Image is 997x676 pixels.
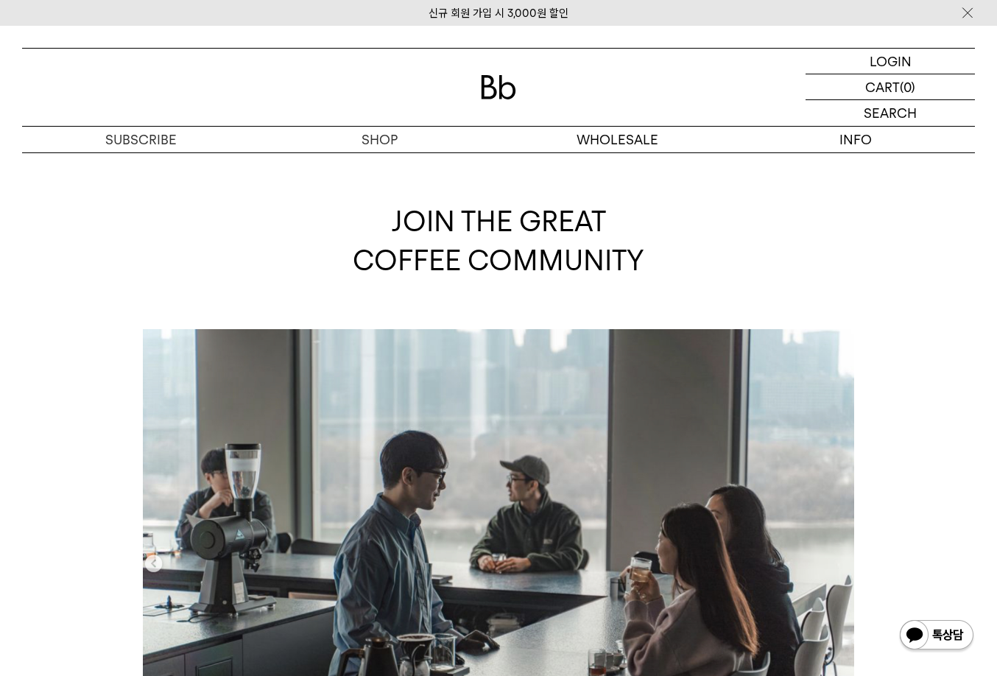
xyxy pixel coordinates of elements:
[870,49,912,74] p: LOGIN
[737,127,976,152] p: INFO
[22,127,261,152] a: SUBSCRIBE
[898,619,975,654] img: 카카오톡 채널 1:1 채팅 버튼
[864,100,917,126] p: SEARCH
[261,127,499,152] a: SHOP
[498,127,737,152] p: WHOLESALE
[865,74,900,99] p: CART
[806,49,975,74] a: LOGIN
[806,74,975,100] a: CART (0)
[429,7,568,20] a: 신규 회원 가입 시 3,000원 할인
[353,205,644,277] span: JOIN THE GREAT COFFEE COMMUNITY
[481,75,516,99] img: 로고
[900,74,915,99] p: (0)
